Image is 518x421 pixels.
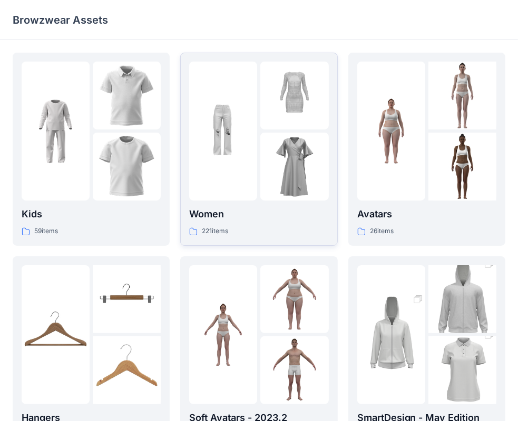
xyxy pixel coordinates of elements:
p: 59 items [34,226,58,237]
p: Kids [22,207,161,222]
p: 26 items [370,226,394,237]
img: folder 1 [22,97,90,165]
a: folder 1folder 2folder 3Avatars26items [348,53,505,246]
p: Women [189,207,328,222]
p: Browzwear Assets [13,13,108,27]
img: folder 1 [189,300,257,368]
img: folder 2 [428,62,496,129]
a: folder 1folder 2folder 3Kids59items [13,53,170,246]
img: folder 1 [22,300,90,368]
img: folder 3 [428,133,496,201]
img: folder 3 [260,336,328,404]
img: folder 2 [428,248,496,350]
img: folder 3 [93,336,161,404]
img: folder 1 [189,97,257,165]
img: folder 3 [260,133,328,201]
p: 221 items [202,226,228,237]
p: Avatars [357,207,496,222]
a: folder 1folder 2folder 3Women221items [180,53,337,246]
img: folder 2 [260,265,328,333]
img: folder 2 [93,62,161,129]
img: folder 2 [93,265,161,333]
img: folder 3 [93,133,161,201]
img: folder 2 [260,62,328,129]
img: folder 1 [357,284,425,386]
img: folder 1 [357,97,425,165]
